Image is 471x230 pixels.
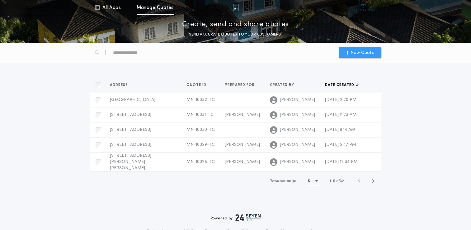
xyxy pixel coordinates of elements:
span: [PERSON_NAME] [280,97,315,103]
button: 5 [308,176,320,186]
img: vs-icon [352,4,375,11]
span: New Quote [351,50,374,56]
p: Create, send and share quotes [182,20,289,30]
span: [STREET_ADDRESS] [110,127,151,132]
span: [PERSON_NAME] [280,112,315,118]
span: [STREET_ADDRESS] [110,142,151,147]
span: [GEOGRAPHIC_DATA] [110,98,155,102]
span: [PERSON_NAME] [225,142,260,147]
button: Created by [270,82,299,88]
button: Date created [325,82,359,88]
div: Powered by [210,214,261,221]
span: Prepared for [225,83,256,88]
span: [PERSON_NAME] [280,159,315,165]
p: SEND ACCURATE QUOTES TO YOUR CUSTOMERS. [189,31,282,38]
span: Address [110,83,129,88]
span: MN-10028-TC [186,160,215,164]
span: Rows per page: [270,179,297,183]
span: 5 [333,179,335,183]
span: MN-10032-TC [186,98,215,102]
span: Created by [270,83,295,88]
span: Quote ID [186,83,208,88]
button: Quote ID [186,82,211,88]
button: Address [110,82,133,88]
span: [STREET_ADDRESS][PERSON_NAME][PERSON_NAME] [110,153,151,170]
span: [DATE] 2:20 PM [325,98,356,102]
h1: 5 [308,178,310,184]
span: [PERSON_NAME] [225,113,260,117]
span: of 32 [336,178,344,184]
span: MN-10030-TC [186,127,215,132]
img: logo [235,214,261,221]
button: New Quote [339,47,381,58]
span: MN-10031-TC [186,113,214,117]
span: MN-10029-TC [186,142,215,147]
span: Date created [325,83,356,88]
span: [PERSON_NAME] [280,142,315,148]
span: [STREET_ADDRESS] [110,113,151,117]
span: [DATE] 2:47 PM [325,142,356,147]
span: [PERSON_NAME] [225,160,260,164]
span: 1 [330,179,331,183]
span: [DATE] 8:14 AM [325,127,355,132]
span: [PERSON_NAME] [280,127,315,133]
img: img [233,4,238,11]
span: [DATE] 11:23 AM [325,113,356,117]
span: [DATE] 12:34 PM [325,160,358,164]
